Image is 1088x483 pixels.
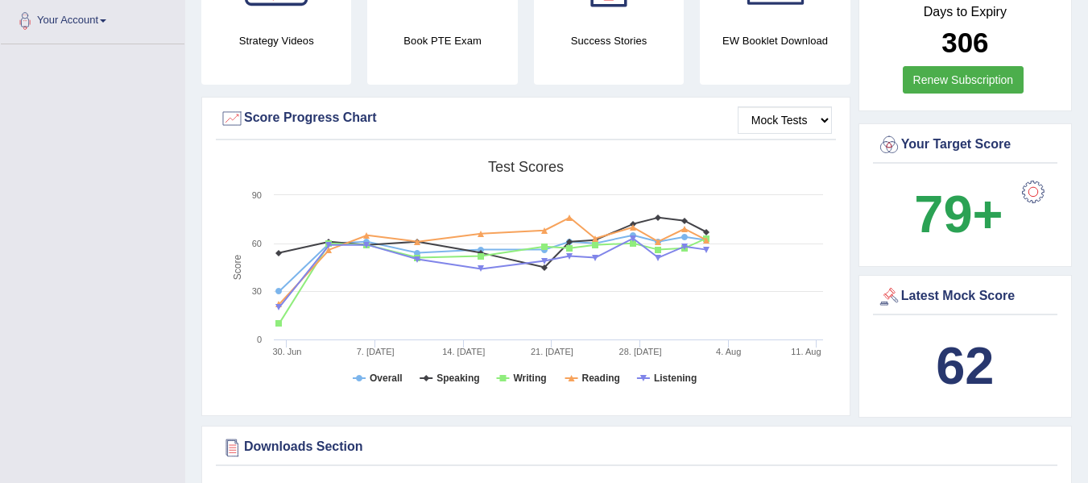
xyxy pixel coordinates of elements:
[232,255,243,281] tspan: Score
[357,347,395,356] tspan: 7. [DATE]
[534,32,684,49] h4: Success Stories
[936,336,994,395] b: 62
[654,373,697,384] tspan: Listening
[791,347,821,356] tspan: 11. Aug
[436,373,479,384] tspan: Speaking
[877,285,1053,309] div: Latest Mock Score
[903,66,1024,94] a: Renew Subscription
[488,159,564,175] tspan: Test scores
[370,373,403,384] tspan: Overall
[582,373,620,384] tspan: Reading
[877,133,1053,157] div: Your Target Score
[442,347,485,356] tspan: 14. [DATE]
[257,335,262,344] text: 0
[272,347,301,356] tspan: 30. Jun
[220,106,832,131] div: Score Progress Chart
[252,239,262,248] text: 60
[877,5,1053,19] h4: Days to Expiry
[941,27,988,58] b: 306
[367,32,517,49] h4: Book PTE Exam
[220,435,1053,460] div: Downloads Section
[201,32,351,49] h4: Strategy Videos
[531,347,573,356] tspan: 21. [DATE]
[513,373,546,384] tspan: Writing
[252,190,262,200] text: 90
[700,32,850,49] h4: EW Booklet Download
[619,347,662,356] tspan: 28. [DATE]
[914,185,1003,244] b: 79+
[252,286,262,296] text: 30
[716,347,741,356] tspan: 4. Aug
